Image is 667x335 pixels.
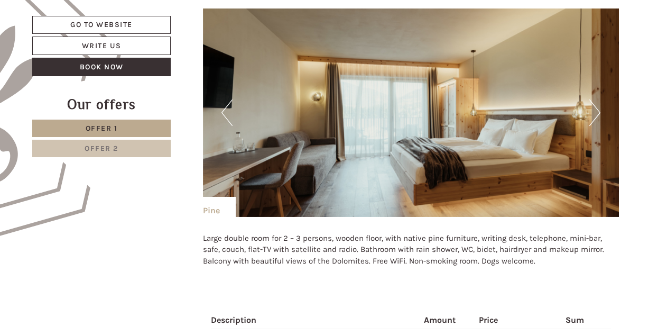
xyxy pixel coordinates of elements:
th: Description [211,312,420,329]
button: Send [360,279,415,297]
div: [DATE] [189,8,226,26]
button: Previous [221,99,233,126]
th: Amount [420,312,475,329]
div: Hello, how can we help you? [8,29,128,61]
img: image [203,8,619,217]
p: Large double room for 2 – 3 persons, wooden floor, with native pine furniture, writing desk, tele... [203,233,619,267]
div: Our offers [32,95,171,114]
div: Pine [203,197,236,217]
a: Book now [32,58,171,76]
a: Write us [32,37,171,55]
th: Sum [561,312,611,329]
small: 11:12 [16,51,123,59]
button: Next [589,99,600,126]
span: Offer 2 [85,144,118,153]
th: Price [475,312,561,329]
span: Offer 1 [86,124,118,133]
a: Go to website [32,16,171,34]
div: Hotel B&B Feldmessner [16,31,123,39]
